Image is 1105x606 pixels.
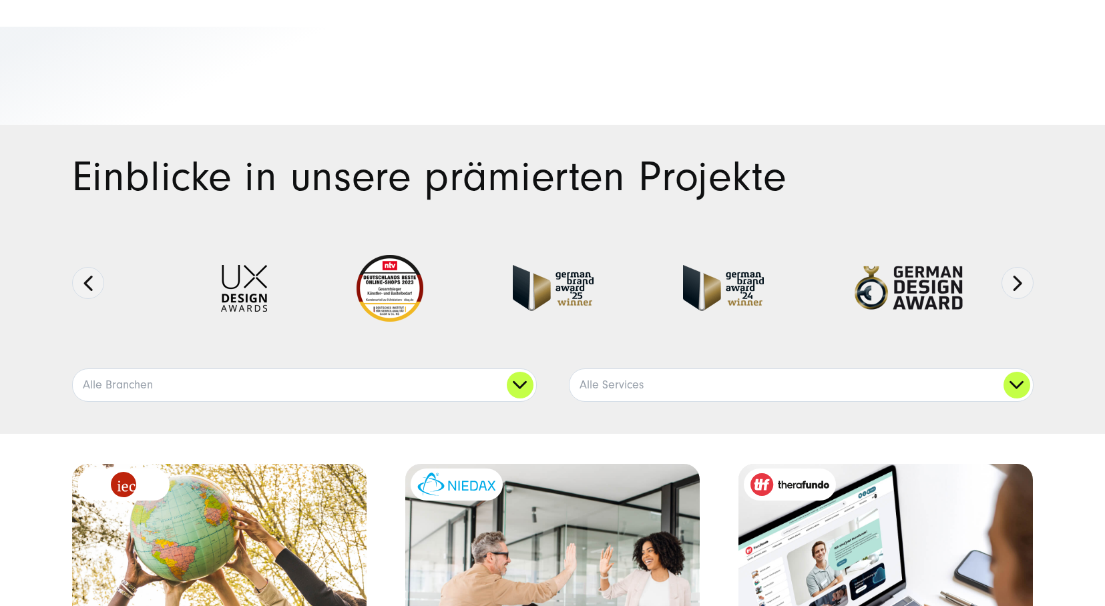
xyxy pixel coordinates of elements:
img: German-Design-Award - fullservice digital agentur SUNZINET [853,265,963,311]
img: German Brand Award winner 2025 - Full Service Digital Agentur SUNZINET [513,265,594,311]
img: logo_IEC [111,472,136,497]
a: Alle Branchen [73,369,536,401]
img: Deutschlands beste Online Shops 2023 - boesner - Kunde - SUNZINET [357,255,423,322]
h1: Einblicke in unsere prämierten Projekte [72,157,1034,198]
button: Next [1002,267,1034,299]
img: niedax-logo [417,473,496,496]
button: Previous [72,267,104,299]
img: German-Brand-Award - fullservice digital agentur SUNZINET [683,265,764,311]
img: UX-Design-Awards - fullservice digital agentur SUNZINET [221,265,267,312]
a: Alle Services [570,369,1033,401]
img: therafundo_10-2024_logo_2c [750,473,829,496]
